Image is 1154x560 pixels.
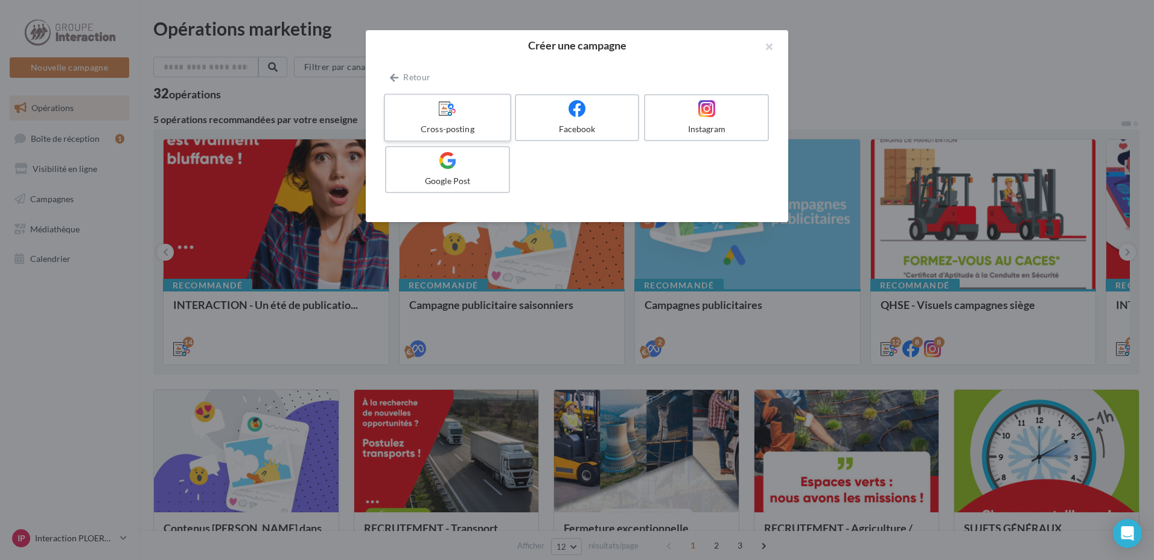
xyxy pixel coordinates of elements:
div: Cross-posting [390,123,505,135]
button: Retour [385,70,435,84]
div: Instagram [650,123,763,135]
div: Open Intercom Messenger [1113,519,1142,548]
div: Google Post [391,175,504,187]
h2: Créer une campagne [385,40,769,51]
div: Facebook [521,123,634,135]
